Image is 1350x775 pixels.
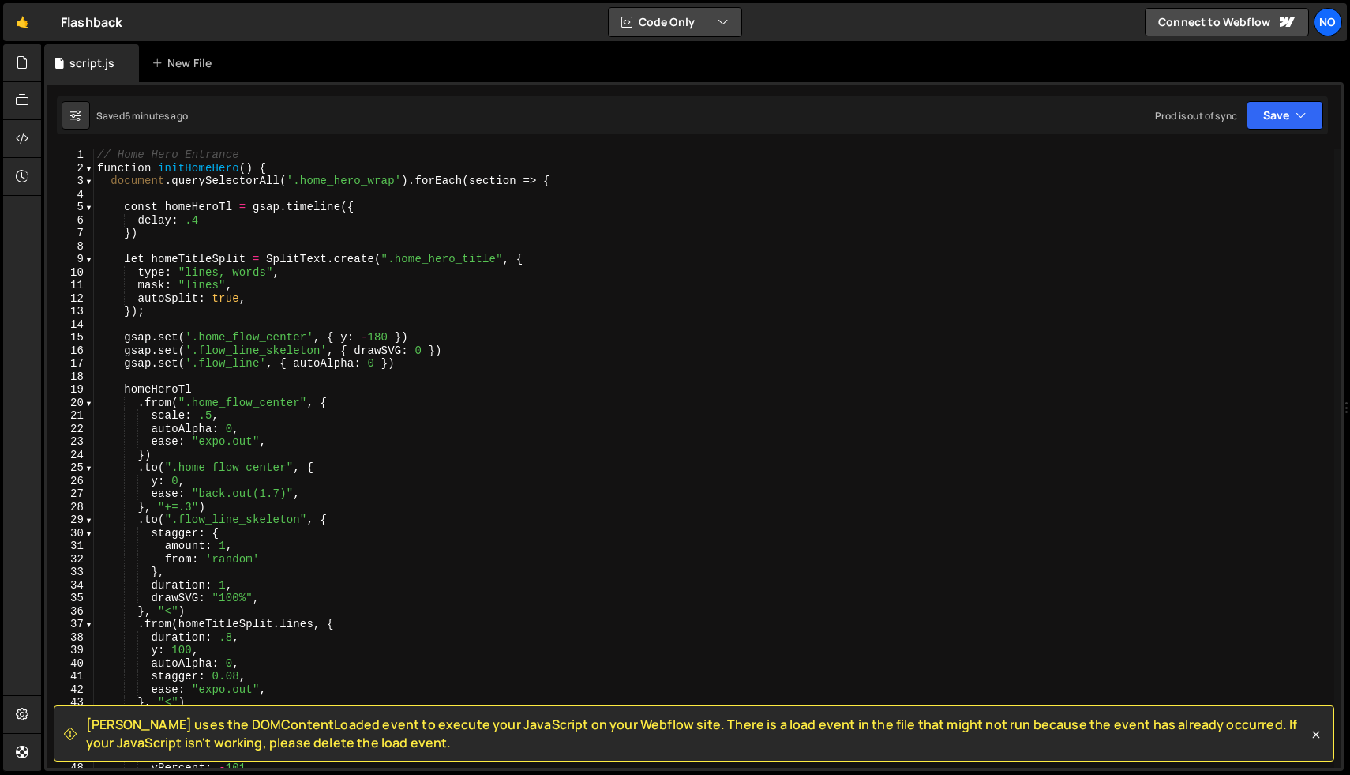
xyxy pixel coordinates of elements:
div: 41 [47,670,94,683]
div: 22 [47,423,94,436]
div: 8 [47,240,94,254]
a: 🤙 [3,3,42,41]
div: 28 [47,501,94,514]
div: 7 [47,227,94,240]
div: 25 [47,461,94,475]
div: 32 [47,553,94,566]
button: Code Only [609,8,741,36]
div: 42 [47,683,94,697]
div: 39 [47,644,94,657]
div: 38 [47,631,94,645]
div: 1 [47,149,94,162]
div: script.js [69,55,114,71]
div: 18 [47,371,94,384]
div: 26 [47,475,94,488]
div: 6 [47,214,94,228]
div: 30 [47,527,94,540]
div: 37 [47,618,94,631]
div: 6 minutes ago [125,109,188,122]
div: 16 [47,344,94,358]
div: 14 [47,318,94,332]
div: 12 [47,292,94,306]
div: 23 [47,435,94,449]
div: 48 [47,762,94,775]
div: 5 [47,201,94,214]
div: Prod is out of sync [1155,109,1237,122]
div: Saved [96,109,188,122]
div: 4 [47,188,94,201]
div: 15 [47,331,94,344]
div: 33 [47,566,94,579]
div: 29 [47,514,94,527]
div: 21 [47,409,94,423]
span: [PERSON_NAME] uses the DOMContentLoaded event to execute your JavaScript on your Webflow site. Th... [86,716,1308,751]
div: 40 [47,657,94,671]
div: 43 [47,696,94,709]
div: 47 [47,748,94,762]
a: Connect to Webflow [1145,8,1309,36]
div: 17 [47,357,94,371]
div: 34 [47,579,94,593]
a: No [1314,8,1342,36]
div: 2 [47,162,94,175]
div: 24 [47,449,94,462]
div: 44 [47,709,94,723]
div: 46 [47,735,94,749]
div: 10 [47,266,94,280]
div: Flashback [61,13,122,32]
div: 27 [47,487,94,501]
button: Save [1247,101,1323,130]
div: New File [152,55,218,71]
div: 9 [47,253,94,266]
div: 20 [47,397,94,410]
div: 11 [47,279,94,292]
div: 19 [47,383,94,397]
div: 13 [47,305,94,318]
div: 45 [47,722,94,735]
div: 35 [47,592,94,605]
div: 3 [47,175,94,188]
div: 31 [47,540,94,553]
div: 36 [47,605,94,619]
